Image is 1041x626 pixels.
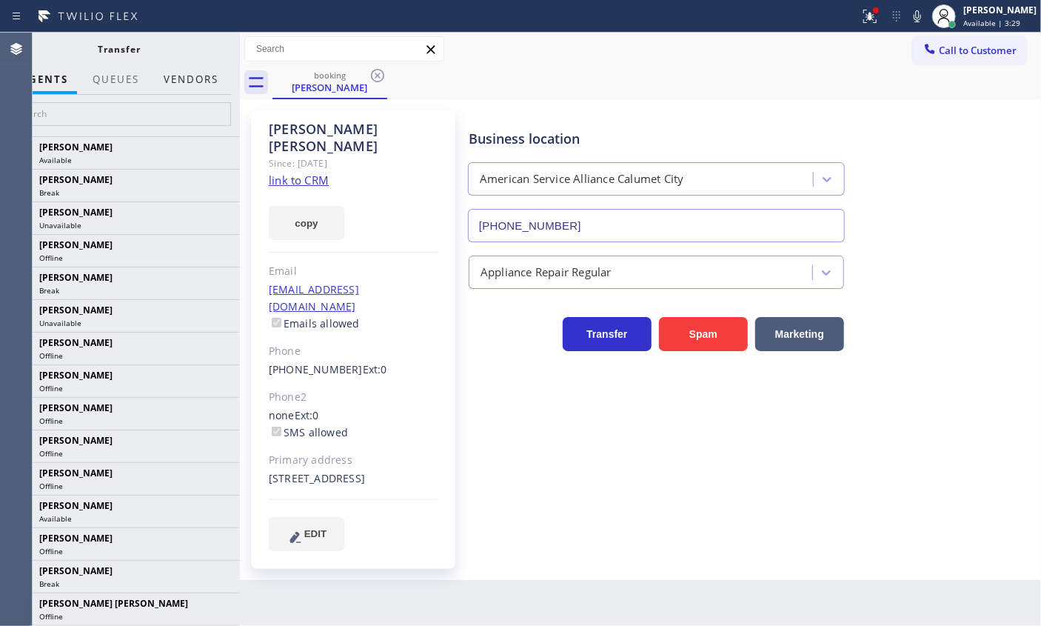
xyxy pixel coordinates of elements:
span: Break [39,187,59,198]
span: Offline [39,383,63,393]
button: Mute [907,6,928,27]
span: [PERSON_NAME] [39,141,113,153]
span: Transfer [98,43,141,56]
button: Marketing [755,317,844,351]
span: [PERSON_NAME] [39,532,113,545]
span: [PERSON_NAME] [39,239,113,251]
div: booking [274,70,386,81]
span: Available [39,155,72,165]
div: Phone [269,343,438,360]
a: link to CRM [269,173,329,187]
button: AGENTS [12,65,77,94]
span: Offline [39,416,63,426]
span: [PERSON_NAME] [PERSON_NAME] [39,597,188,610]
div: Appliance Repair Regular [481,264,612,281]
button: Vendors [155,65,227,94]
div: Phone2 [269,389,438,406]
span: [PERSON_NAME] [39,336,113,349]
span: Offline [39,350,63,361]
span: Call to Customer [939,44,1017,57]
input: Search [8,102,231,126]
span: Offline [39,253,63,263]
div: Gregory Collins [274,66,386,98]
span: EDIT [304,528,327,539]
input: SMS allowed [272,427,281,436]
button: Spam [659,317,748,351]
span: [PERSON_NAME] [39,173,113,186]
button: EDIT [269,517,344,551]
button: copy [269,206,344,240]
input: Search [245,37,443,61]
span: [PERSON_NAME] [39,369,113,382]
a: [EMAIL_ADDRESS][DOMAIN_NAME] [269,282,359,313]
span: Available | 3:29 [963,18,1020,28]
div: [PERSON_NAME] [963,4,1037,16]
label: SMS allowed [269,425,348,439]
span: [PERSON_NAME] [39,565,113,577]
div: Since: [DATE] [269,155,438,172]
span: Available [39,513,72,524]
input: Emails allowed [272,318,281,327]
span: Unavailable [39,318,81,328]
span: Offline [39,448,63,459]
input: Phone Number [468,209,845,242]
div: [PERSON_NAME] [274,81,386,94]
span: [PERSON_NAME] [39,206,113,219]
span: Offline [39,481,63,491]
span: Unavailable [39,220,81,230]
span: [PERSON_NAME] [39,499,113,512]
span: Ext: 0 [295,408,319,422]
span: [PERSON_NAME] [39,434,113,447]
span: AGENTS [21,73,68,86]
div: American Service Alliance Calumet City [480,171,684,188]
span: [PERSON_NAME] [39,402,113,414]
div: [PERSON_NAME] [PERSON_NAME] [269,121,438,155]
a: [PHONE_NUMBER] [269,362,363,376]
div: Business location [469,129,844,149]
div: Primary address [269,452,438,469]
span: Break [39,579,59,589]
div: Email [269,263,438,280]
button: Call to Customer [913,36,1026,64]
button: QUEUES [84,65,148,94]
button: Transfer [563,317,652,351]
label: Emails allowed [269,316,360,330]
span: [PERSON_NAME] [39,467,113,479]
span: [PERSON_NAME] [39,304,113,316]
span: Offline [39,546,63,556]
span: Offline [39,611,63,622]
div: none [269,407,438,442]
span: Ext: 0 [363,362,387,376]
span: QUEUES [93,73,139,86]
span: [PERSON_NAME] [39,271,113,284]
span: Break [39,285,59,296]
div: [STREET_ADDRESS] [269,470,438,487]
